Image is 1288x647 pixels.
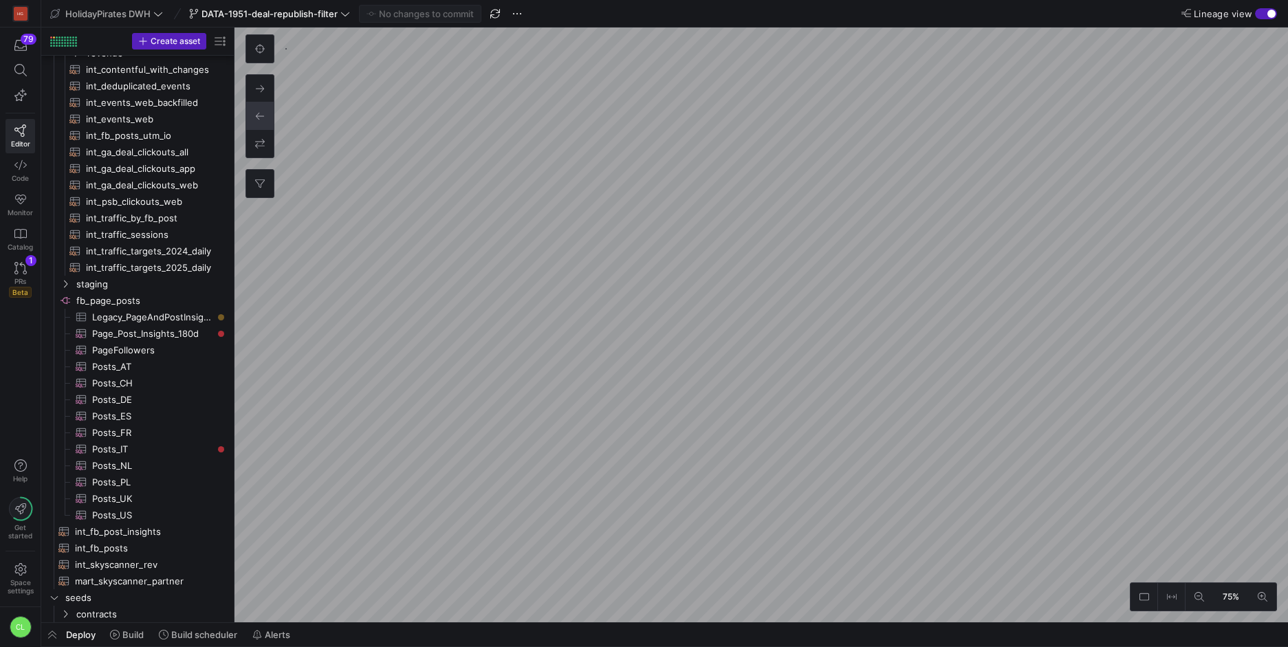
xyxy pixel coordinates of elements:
div: Press SPACE to select this row. [47,127,228,144]
a: int_traffic_targets_2024_daily​​​​​​​​​​ [47,243,228,259]
div: Press SPACE to select this row. [47,556,228,573]
div: Press SPACE to select this row. [47,276,228,292]
span: Lineage view [1194,8,1252,19]
span: Posts_UK​​​​​​​​​ [92,491,212,507]
div: CL [10,616,32,638]
span: int_psb_clickouts_web​​​​​​​​​​ [86,194,212,210]
span: HolidayPirates DWH [65,8,151,19]
a: mart_skyscanner_partner​​​​​​​​​​ [47,573,228,589]
span: int_fb_posts​​​​​​​​​​ [75,540,212,556]
div: Press SPACE to select this row. [47,375,228,391]
span: int_fb_posts_utm_io​​​​​​​​​​ [86,128,212,144]
a: Spacesettings [6,557,35,601]
div: HG [14,7,28,21]
a: int_psb_clickouts_web​​​​​​​​​​ [47,193,228,210]
span: DATA-1951-deal-republish-filter [201,8,338,19]
button: HolidayPirates DWH [47,5,166,23]
span: Posts_DE​​​​​​​​​ [92,392,212,408]
span: Alerts [265,629,290,640]
span: Posts_FR​​​​​​​​​ [92,425,212,441]
a: int_fb_posts_utm_io​​​​​​​​​​ [47,127,228,144]
div: Press SPACE to select this row. [47,243,228,259]
div: Press SPACE to select this row. [47,144,228,160]
div: Press SPACE to select this row. [47,210,228,226]
span: int_fb_post_insights​​​​​​​​​​ [75,524,212,540]
span: int_deduplicated_events​​​​​​​​​​ [86,78,212,94]
a: int_events_web​​​​​​​​​​ [47,111,228,127]
a: Legacy_PageAndPostInsights​​​​​​​​​ [47,309,228,325]
span: Posts_ES​​​​​​​​​ [92,408,212,424]
span: Legacy_PageAndPostInsights​​​​​​​​​ [92,309,212,325]
span: Posts_NL​​​​​​​​​ [92,458,212,474]
span: int_ga_deal_clickouts_web​​​​​​​​​​ [86,177,212,193]
a: HG [6,2,35,25]
div: Press SPACE to select this row. [47,292,228,309]
button: 79 [6,33,35,58]
span: Create asset [151,36,200,46]
a: Posts_CH​​​​​​​​​ [47,375,228,391]
a: int_skyscanner_rev​​​​​​​​​​ [47,556,228,573]
span: Posts_IT​​​​​​​​​ [92,441,212,457]
a: Posts_IT​​​​​​​​​ [47,441,228,457]
span: int_ga_deal_clickouts_all​​​​​​​​​​ [86,144,212,160]
button: Getstarted [6,492,35,545]
a: Posts_UK​​​​​​​​​ [47,490,228,507]
span: fb_page_posts​​​​​​​​ [76,293,226,309]
a: int_ga_deal_clickouts_all​​​​​​​​​​ [47,144,228,160]
a: Page_Post_Insights_180d​​​​​​​​​ [47,325,228,342]
a: int_events_web_backfilled​​​​​​​​​​ [47,94,228,111]
div: Press SPACE to select this row. [47,111,228,127]
button: Build [104,623,150,646]
span: Posts_CH​​​​​​​​​ [92,375,212,391]
div: Press SPACE to select this row. [47,490,228,507]
div: Press SPACE to select this row. [47,342,228,358]
a: Code [6,153,35,188]
span: Build scheduler [171,629,237,640]
div: Press SPACE to select this row. [47,160,228,177]
span: Posts_US​​​​​​​​​ [92,507,212,523]
div: Press SPACE to select this row. [47,325,228,342]
a: int_deduplicated_events​​​​​​​​​​ [47,78,228,94]
span: int_contentful_with_changes​​​​​​​​​​ [86,62,212,78]
button: CL [6,613,35,641]
span: Page_Post_Insights_180d​​​​​​​​​ [92,326,212,342]
span: Space settings [8,578,34,595]
a: int_traffic_targets_2025_daily​​​​​​​​​​ [47,259,228,276]
span: int_traffic_by_fb_post​​​​​​​​​​ [86,210,212,226]
div: Press SPACE to select this row. [47,507,228,523]
span: int_traffic_targets_2025_daily​​​​​​​​​​ [86,260,212,276]
div: Press SPACE to select this row. [47,606,228,622]
div: Press SPACE to select this row. [47,391,228,408]
div: 79 [21,34,36,45]
a: PageFollowers​​​​​​​​​ [47,342,228,358]
a: int_contentful_with_changes​​​​​​​​​​ [47,61,228,78]
button: Create asset [132,33,206,50]
span: Posts_PL​​​​​​​​​ [92,474,212,490]
a: Posts_FR​​​​​​​​​ [47,424,228,441]
div: Press SPACE to select this row. [47,589,228,606]
div: Press SPACE to select this row. [47,259,228,276]
button: Alerts [246,623,296,646]
a: int_ga_deal_clickouts_web​​​​​​​​​​ [47,177,228,193]
div: 1 [25,255,36,266]
a: Monitor [6,188,35,222]
span: Editor [11,140,30,148]
div: Press SPACE to select this row. [47,358,228,375]
a: Catalog [6,222,35,256]
div: Press SPACE to select this row. [47,457,228,474]
a: int_traffic_by_fb_post​​​​​​​​​​ [47,210,228,226]
a: Posts_DE​​​​​​​​​ [47,391,228,408]
span: int_ga_deal_clickouts_app​​​​​​​​​​ [86,161,212,177]
span: contracts [76,606,226,622]
button: Build scheduler [153,623,243,646]
div: Press SPACE to select this row. [47,193,228,210]
a: Posts_NL​​​​​​​​​ [47,457,228,474]
span: Catalog [8,243,33,251]
span: mart_skyscanner_partner​​​​​​​​​​ [75,573,212,589]
a: int_traffic_sessions​​​​​​​​​​ [47,226,228,243]
span: Deploy [66,629,96,640]
span: Build [122,629,144,640]
div: Press SPACE to select this row. [47,309,228,325]
span: Beta [9,287,32,298]
a: int_ga_deal_clickouts_app​​​​​​​​​​ [47,160,228,177]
